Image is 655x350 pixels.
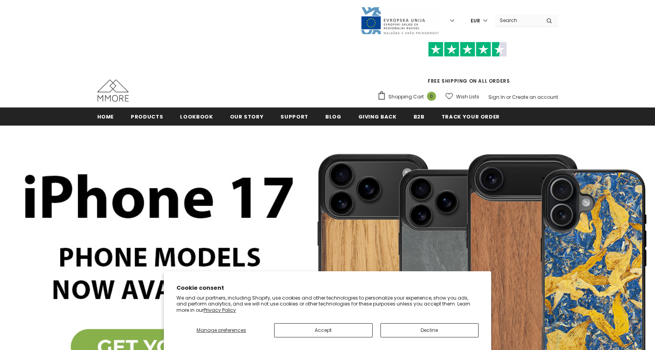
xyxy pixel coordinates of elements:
[456,93,479,101] span: Wish Lists
[377,57,558,77] iframe: Customer reviews powered by Trustpilot
[506,94,511,100] span: or
[274,323,373,337] button: Accept
[197,327,246,333] span: Manage preferences
[176,284,479,292] h2: Cookie consent
[442,113,500,120] span: Track your order
[131,107,163,125] a: Products
[488,94,505,100] a: Sign In
[377,91,440,103] a: Shopping Cart 0
[414,107,425,125] a: B2B
[377,45,558,84] span: FREE SHIPPING ON ALL ORDERS
[180,113,213,120] span: Lookbook
[428,42,507,57] img: Trust Pilot Stars
[280,113,308,120] span: support
[358,113,397,120] span: Giving back
[360,6,439,35] img: Javni Razpis
[471,17,480,25] span: EUR
[180,107,213,125] a: Lookbook
[97,80,129,102] img: MMORE Cases
[325,113,341,120] span: Blog
[97,107,114,125] a: Home
[388,93,424,101] span: Shopping Cart
[176,323,266,337] button: Manage preferences
[176,295,479,313] p: We and our partners, including Shopify, use cookies and other technologies to personalize your ex...
[380,323,479,337] button: Decline
[358,107,397,125] a: Giving back
[414,113,425,120] span: B2B
[230,107,264,125] a: Our Story
[512,94,558,100] a: Create an account
[131,113,163,120] span: Products
[360,17,439,24] a: Javni Razpis
[442,107,500,125] a: Track your order
[97,113,114,120] span: Home
[230,113,264,120] span: Our Story
[495,15,540,26] input: Search Site
[204,307,236,313] a: Privacy Policy
[280,107,308,125] a: support
[325,107,341,125] a: Blog
[445,90,479,104] a: Wish Lists
[427,92,436,101] span: 0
